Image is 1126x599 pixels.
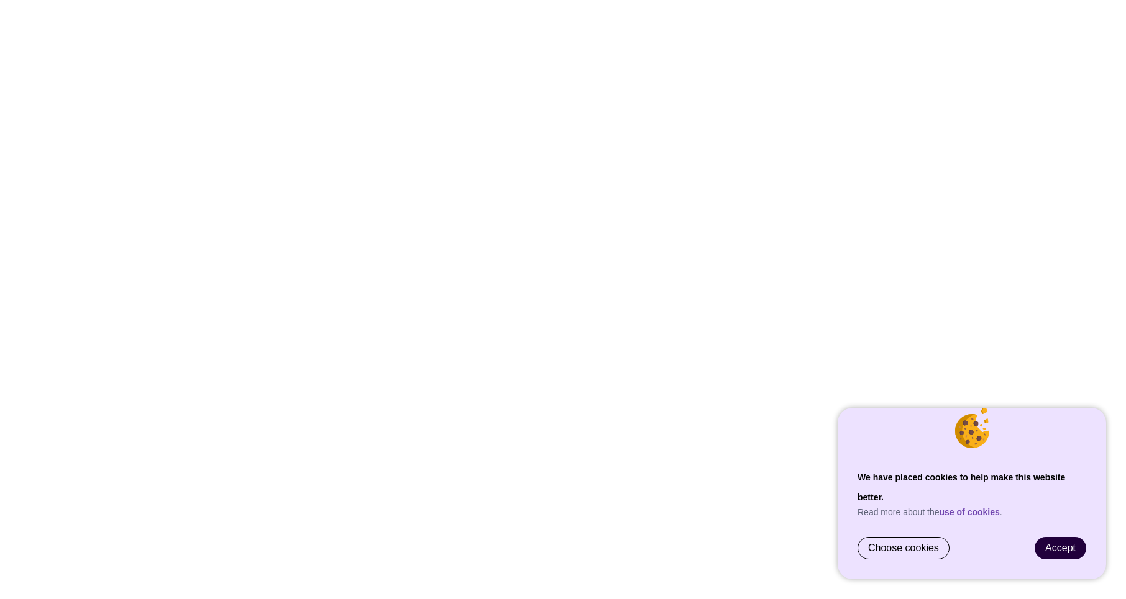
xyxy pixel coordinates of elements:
[940,507,1000,517] a: use of cookies
[1045,543,1076,553] span: Accept
[1035,538,1086,559] a: Accept
[858,507,1086,517] p: Read more about the .
[858,538,949,559] a: Choose cookies
[868,543,939,554] span: Choose cookies
[858,472,1065,502] strong: We have placed cookies to help make this website better.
